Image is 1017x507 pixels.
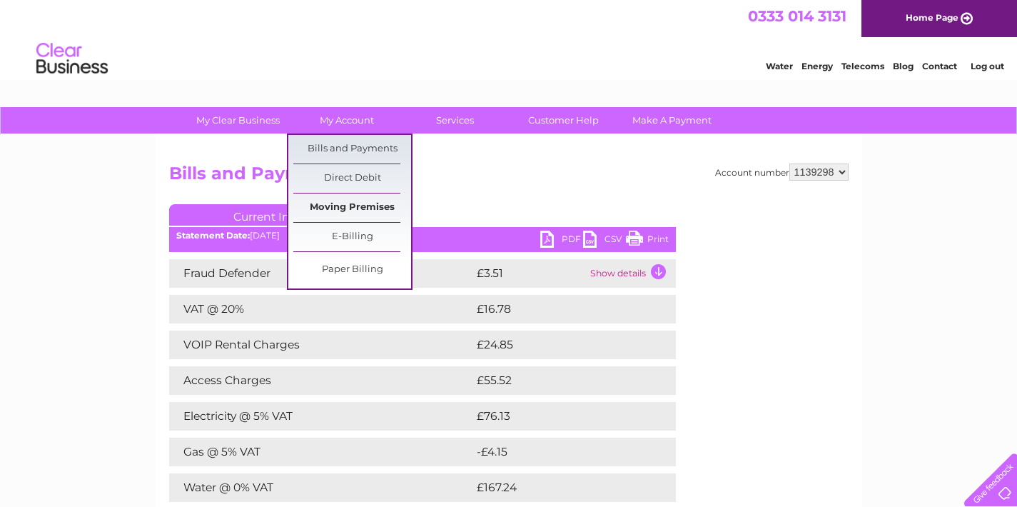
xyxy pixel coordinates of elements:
[473,366,647,395] td: £55.52
[473,402,646,431] td: £76.13
[583,231,626,251] a: CSV
[293,223,411,251] a: E-Billing
[473,473,649,502] td: £167.24
[293,164,411,193] a: Direct Debit
[36,37,108,81] img: logo.png
[971,61,1004,71] a: Log out
[293,256,411,284] a: Paper Billing
[473,331,647,359] td: £24.85
[293,194,411,222] a: Moving Premises
[473,295,646,323] td: £16.78
[613,107,731,134] a: Make A Payment
[169,231,676,241] div: [DATE]
[893,61,914,71] a: Blog
[169,204,383,226] a: Current Invoice
[766,61,793,71] a: Water
[169,295,473,323] td: VAT @ 20%
[396,107,514,134] a: Services
[841,61,884,71] a: Telecoms
[540,231,583,251] a: PDF
[169,164,849,191] h2: Bills and Payments
[288,107,405,134] a: My Account
[169,259,473,288] td: Fraud Defender
[169,331,473,359] td: VOIP Rental Charges
[473,438,644,466] td: -£4.15
[505,107,622,134] a: Customer Help
[587,259,676,288] td: Show details
[715,164,849,181] div: Account number
[169,402,473,431] td: Electricity @ 5% VAT
[176,230,250,241] b: Statement Date:
[922,61,957,71] a: Contact
[172,8,846,69] div: Clear Business is a trading name of Verastar Limited (registered in [GEOGRAPHIC_DATA] No. 3667643...
[748,7,846,25] a: 0333 014 3131
[169,366,473,395] td: Access Charges
[626,231,669,251] a: Print
[169,438,473,466] td: Gas @ 5% VAT
[293,135,411,164] a: Bills and Payments
[801,61,833,71] a: Energy
[473,259,587,288] td: £3.51
[179,107,297,134] a: My Clear Business
[169,473,473,502] td: Water @ 0% VAT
